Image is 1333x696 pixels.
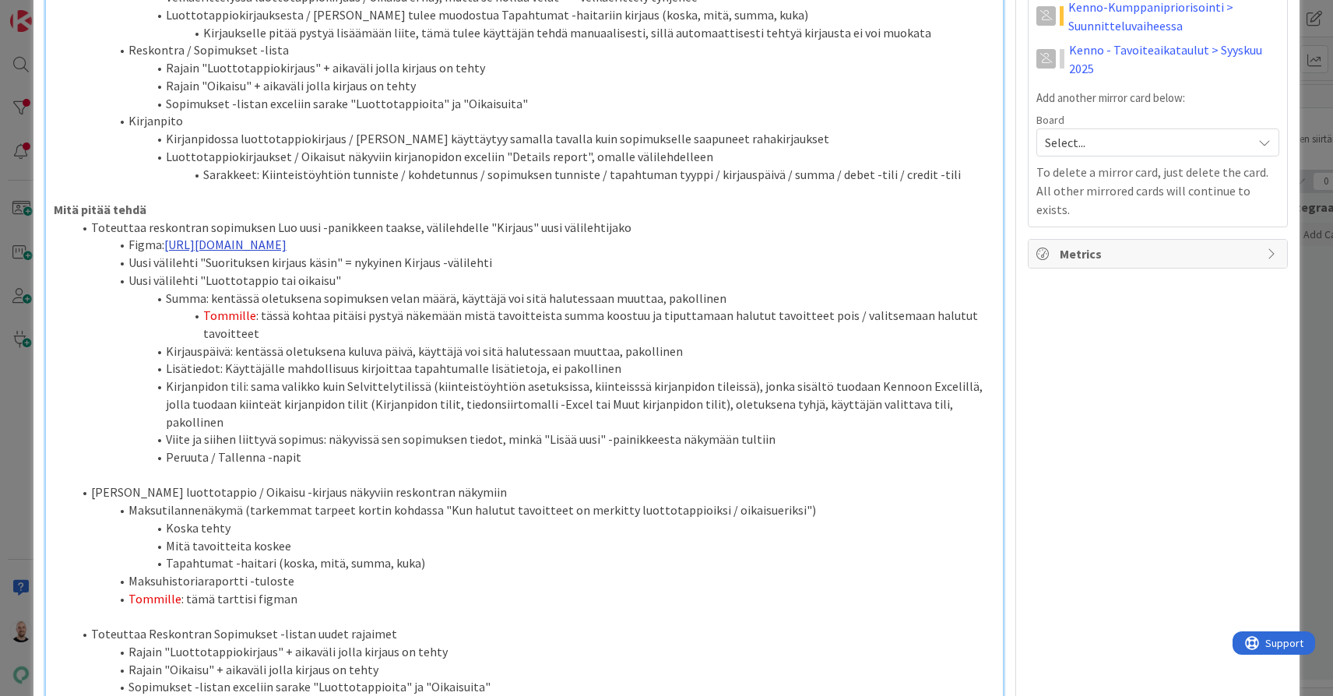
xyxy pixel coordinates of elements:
li: Maksuhistoriaraportti -tuloste [72,572,995,590]
li: Peruuta / Tallenna -napit [72,448,995,466]
li: Rajain "Oikaisu" + aikaväli jolla kirjaus on tehty [72,661,995,679]
a: [URL][DOMAIN_NAME] [164,237,287,252]
li: [PERSON_NAME] luottotappio / Oikaisu -kirjaus näkyviin reskontran näkymiin [72,483,995,501]
li: Luottotappiokirjaukset / Oikaisut näkyviin kirjanopidon exceliin "Details report", omalle välileh... [72,148,995,166]
li: Viite ja siihen liittyvä sopimus: näkyvissä sen sopimuksen tiedot, minkä "Lisää uusi" -painikkees... [72,431,995,448]
li: : tässä kohtaa pitäisi pystyä näkemään mistä tavoitteista summa koostuu ja tiputtamaan halutut ta... [72,307,995,342]
li: Summa: kentässä oletuksena sopimuksen velan määrä, käyttäjä voi sitä halutessaan muuttaa, pakollinen [72,290,995,308]
li: Kirjaukselle pitää pystyä lisäämään liite, tämä tulee käyttäjän tehdä manuaalisesti, sillä automa... [72,24,995,42]
span: Select... [1045,132,1244,153]
li: Sarakkeet: Kiinteistöyhtiön tunniste / kohdetunnus / sopimuksen tunniste / tapahtuman tyyppi / ki... [72,166,995,184]
li: Mitä tavoitteita koskee [72,537,995,555]
li: Toteuttaa reskontran sopimuksen Luo uusi -panikkeen taakse, välilehdelle "Kirjaus" uusi välilehti... [72,219,995,237]
li: Rajain "Oikaisu" + aikaväli jolla kirjaus on tehty [72,77,995,95]
li: Kirjanpito [72,112,995,130]
li: Kirjanpidon tili: sama valikko kuin Selvittelytilissä (kiinteistöyhtiön asetuksissa, kiinteisssä ... [72,378,995,431]
li: Koska tehty [72,519,995,537]
li: Tapahtumat -haitari (koska, mitä, summa, kuka) [72,554,995,572]
li: Figma: [72,236,995,254]
li: Uusi välilehti "Suorituksen kirjaus käsin" = nykyinen Kirjaus -välilehti [72,254,995,272]
span: Tommille [203,308,256,323]
li: Maksutilannenäkymä (tarkemmat tarpeet kortin kohdassa "Kun halutut tavoitteet on merkitty luottot... [72,501,995,519]
li: Kirjauspäivä: kentässä oletuksena kuluva päivä, käyttäjä voi sitä halutessaan muuttaa, pakollinen [72,343,995,360]
span: Board [1036,114,1064,125]
li: Sopimukset -listan exceliin sarake "Luottotappioita" ja "Oikaisuita" [72,678,995,696]
li: Rajain "Luottotappiokirjaus" + aikaväli jolla kirjaus on tehty [72,59,995,77]
p: To delete a mirror card, just delete the card. All other mirrored cards will continue to exists. [1036,163,1279,219]
span: Support [33,2,71,21]
li: Kirjanpidossa luottotappiokirjaus / [PERSON_NAME] käyttäytyy samalla tavalla kuin sopimukselle sa... [72,130,995,148]
strong: Mitä pitää tehdä [54,202,146,217]
a: Kenno - Tavoiteaikataulut > Syyskuu 2025 [1069,40,1279,78]
li: Luottotappiokirjauksesta / [PERSON_NAME] tulee muodostua Tapahtumat -haitariin kirjaus (koska, mi... [72,6,995,24]
li: Toteuttaa Reskontran Sopimukset -listan uudet rajaimet [72,625,995,643]
li: Sopimukset -listan exceliin sarake "Luottotappioita" ja "Oikaisuita" [72,95,995,113]
li: Lisätiedot: Käyttäjälle mahdollisuus kirjoittaa tapahtumalle lisätietoja, ei pakollinen [72,360,995,378]
li: : tämä tarttisi figman [72,590,995,608]
span: Metrics [1060,244,1259,263]
li: Reskontra / Sopimukset -lista [72,41,995,59]
li: Rajain "Luottotappiokirjaus" + aikaväli jolla kirjaus on tehty [72,643,995,661]
p: Add another mirror card below: [1036,90,1279,107]
span: Tommille [128,591,181,606]
li: Uusi välilehti "Luottotappio tai oikaisu" [72,272,995,290]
